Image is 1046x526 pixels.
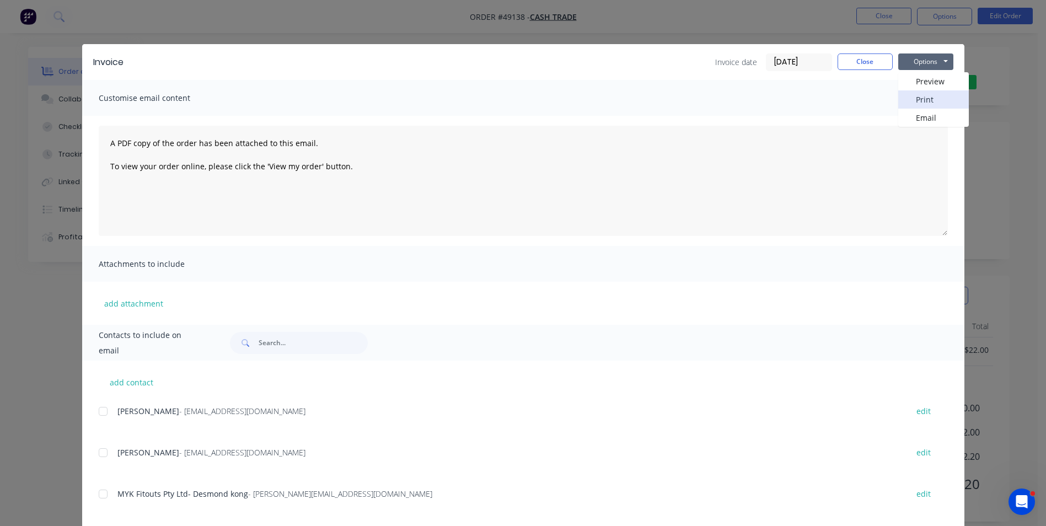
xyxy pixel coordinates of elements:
[99,256,220,272] span: Attachments to include
[910,486,937,501] button: edit
[117,406,179,416] span: [PERSON_NAME]
[179,447,305,458] span: - [EMAIL_ADDRESS][DOMAIN_NAME]
[93,56,124,69] div: Invoice
[898,109,969,127] button: Email
[910,404,937,418] button: edit
[898,53,953,70] button: Options
[910,445,937,460] button: edit
[117,447,179,458] span: [PERSON_NAME]
[99,374,165,390] button: add contact
[248,489,432,499] span: - [PERSON_NAME][EMAIL_ADDRESS][DOMAIN_NAME]
[898,90,969,109] button: Print
[1009,489,1035,515] iframe: Intercom live chat
[179,406,305,416] span: - [EMAIL_ADDRESS][DOMAIN_NAME]
[898,72,969,90] button: Preview
[99,328,203,358] span: Contacts to include on email
[259,332,368,354] input: Search...
[99,295,169,312] button: add attachment
[838,53,893,70] button: Close
[99,126,948,236] textarea: A PDF copy of the order has been attached to this email. To view your order online, please click ...
[99,90,220,106] span: Customise email content
[117,489,248,499] span: MYK Fitouts Pty Ltd- Desmond kong
[715,56,757,68] span: Invoice date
